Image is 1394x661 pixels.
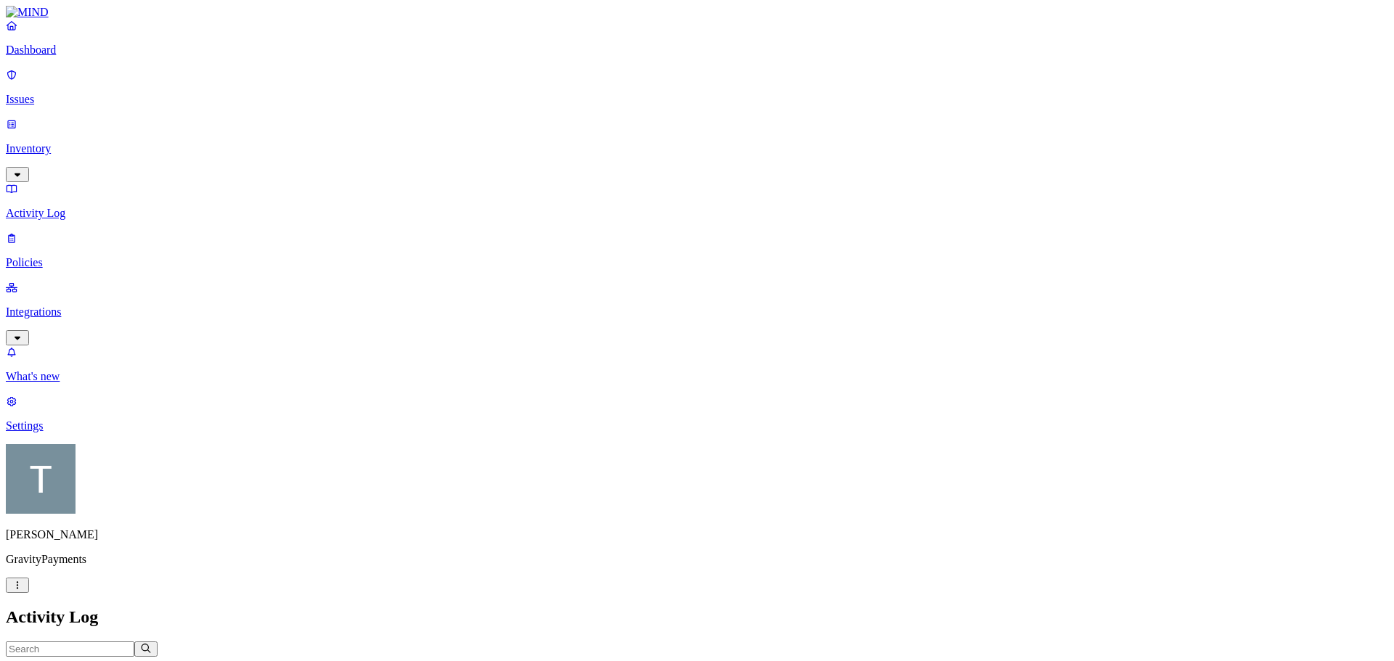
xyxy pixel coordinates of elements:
a: What's new [6,345,1388,383]
p: Activity Log [6,207,1388,220]
p: [PERSON_NAME] [6,528,1388,541]
a: Policies [6,231,1388,269]
p: Inventory [6,142,1388,155]
a: Issues [6,68,1388,106]
h2: Activity Log [6,607,1388,627]
img: Tim Rasmussen [6,444,76,514]
a: MIND [6,6,1388,19]
p: GravityPayments [6,553,1388,566]
a: Dashboard [6,19,1388,57]
p: Integrations [6,305,1388,319]
p: Dashboard [6,44,1388,57]
a: Settings [6,395,1388,432]
input: Search [6,641,134,657]
p: Issues [6,93,1388,106]
p: Settings [6,419,1388,432]
a: Inventory [6,118,1388,180]
a: Activity Log [6,182,1388,220]
p: Policies [6,256,1388,269]
p: What's new [6,370,1388,383]
a: Integrations [6,281,1388,343]
img: MIND [6,6,49,19]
